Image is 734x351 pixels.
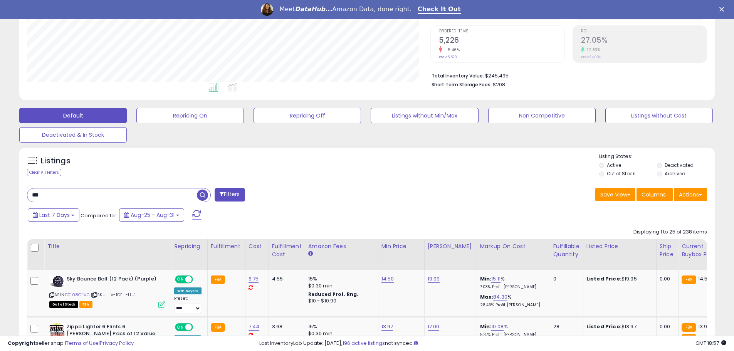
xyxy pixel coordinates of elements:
[637,188,673,201] button: Columns
[480,275,544,290] div: %
[343,339,385,347] a: 196 active listings
[295,5,332,13] i: DataHub...
[91,292,138,298] span: | SKU: HV-1CFH-HU1J
[66,339,99,347] a: Terms of Use
[432,72,484,79] b: Total Inventory Value:
[665,162,694,168] label: Deactivated
[480,323,492,330] b: Min:
[586,275,621,282] b: Listed Price:
[553,242,580,259] div: Fulfillable Quantity
[176,324,185,330] span: ON
[553,323,577,330] div: 28
[428,323,440,331] a: 17.00
[192,324,204,330] span: OFF
[553,275,577,282] div: 0
[49,275,165,307] div: ASIN:
[480,242,547,250] div: Markup on Cost
[47,242,168,250] div: Title
[67,275,160,285] b: Sky Bounce Ball (12 Pack) (Purple)
[586,242,653,250] div: Listed Price
[660,242,675,259] div: Ship Price
[65,292,90,298] a: B0108OI1VC
[8,339,36,347] strong: Copyright
[19,127,127,143] button: Deactivated & In Stock
[432,81,492,88] b: Short Term Storage Fees:
[480,293,494,301] b: Max:
[493,293,507,301] a: 84.30
[480,284,544,290] p: 7.03% Profit [PERSON_NAME]
[174,296,202,313] div: Preset:
[581,36,707,46] h2: 27.05%
[682,242,721,259] div: Current Buybox Price
[586,323,621,330] b: Listed Price:
[27,169,61,176] div: Clear All Filters
[131,211,175,219] span: Aug-25 - Aug-31
[642,191,666,198] span: Columns
[381,242,421,250] div: Min Price
[249,242,265,250] div: Cost
[477,239,550,270] th: The percentage added to the cost of goods (COGS) that forms the calculator for Min & Max prices.
[249,275,259,283] a: 6.75
[698,323,710,330] span: 13.97
[119,208,184,222] button: Aug-25 - Aug-31
[381,275,394,283] a: 14.50
[660,275,672,282] div: 0.00
[272,323,299,330] div: 3.68
[480,294,544,308] div: %
[581,29,707,34] span: ROI
[249,323,260,331] a: 7.44
[259,340,726,347] div: Last InventoryLab Update: [DATE], not synced.
[308,250,313,257] small: Amazon Fees.
[215,188,245,202] button: Filters
[586,323,650,330] div: $13.97
[698,275,708,282] span: 14.5
[49,301,78,308] span: All listings that are currently out of stock and unavailable for purchase on Amazon
[176,276,185,283] span: ON
[381,323,393,331] a: 13.97
[211,275,225,284] small: FBA
[308,242,375,250] div: Amazon Fees
[439,36,564,46] h2: 5,226
[81,212,116,219] span: Compared to:
[480,302,544,308] p: 28.46% Profit [PERSON_NAME]
[432,71,701,80] li: $245,495
[442,47,460,53] small: -5.46%
[491,323,504,331] a: 10.08
[28,208,79,222] button: Last 7 Days
[418,5,461,14] a: Check It Out
[665,170,685,177] label: Archived
[491,275,501,283] a: 15.11
[719,7,727,12] div: Close
[308,323,372,330] div: 15%
[174,287,202,294] div: Win BuyBox
[279,5,412,13] div: Meet Amazon Data, done right.
[49,323,65,339] img: 61hiDdHVK4L._SL40_.jpg
[211,323,225,332] small: FBA
[8,340,134,347] div: seller snap | |
[605,108,713,123] button: Listings without Cost
[428,242,474,250] div: [PERSON_NAME]
[428,275,440,283] a: 19.99
[488,108,596,123] button: Non Competitive
[682,323,696,332] small: FBA
[695,339,726,347] span: 2025-09-8 18:57 GMT
[586,275,650,282] div: $19.95
[439,29,564,34] span: Ordered Items
[39,211,70,219] span: Last 7 Days
[308,291,359,297] b: Reduced Prof. Rng.
[585,47,600,53] small: 12.33%
[480,275,492,282] b: Min:
[633,228,707,236] div: Displaying 1 to 25 of 238 items
[682,275,696,284] small: FBA
[595,188,635,201] button: Save View
[211,242,242,250] div: Fulfillment
[308,275,372,282] div: 15%
[599,153,715,160] p: Listing States:
[439,55,457,59] small: Prev: 5,528
[174,242,204,250] div: Repricing
[254,108,361,123] button: Repricing Off
[79,301,92,308] span: FBA
[308,298,372,304] div: $10 - $10.90
[19,108,127,123] button: Default
[136,108,244,123] button: Repricing On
